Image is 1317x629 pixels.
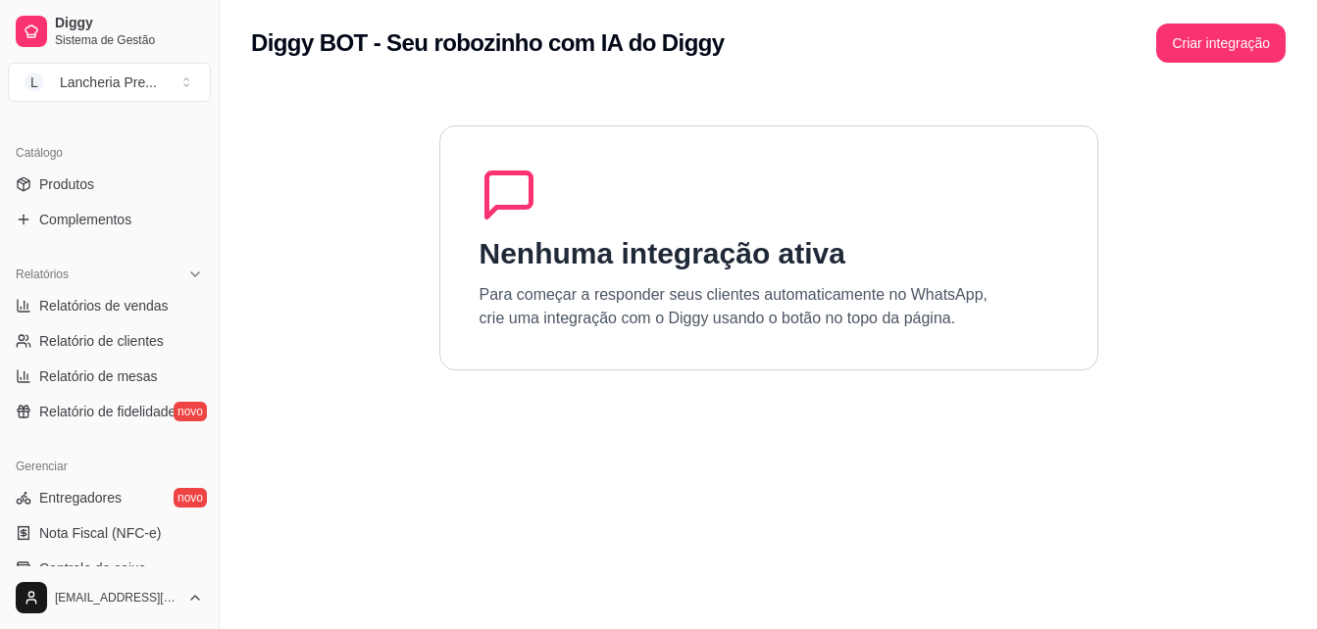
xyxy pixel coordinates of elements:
[8,204,211,235] a: Complementos
[8,169,211,200] a: Produtos
[480,236,845,271] h1: Nenhuma integração ativa
[8,517,211,549] a: Nota Fiscal (NFC-e)
[55,15,203,32] span: Diggy
[39,331,164,351] span: Relatório de clientes
[55,32,203,48] span: Sistema de Gestão
[16,266,69,282] span: Relatórios
[1156,24,1286,63] button: Criar integração
[39,402,176,421] span: Relatório de fidelidade
[39,174,94,194] span: Produtos
[8,137,211,169] div: Catálogo
[8,574,211,621] button: [EMAIL_ADDRESS][DOMAIN_NAME]
[480,283,988,330] p: Para começar a responder seus clientes automaticamente no WhatsApp, crie uma integração com o Dig...
[8,451,211,482] div: Gerenciar
[60,73,157,92] div: Lancheria Pre ...
[25,73,44,92] span: L
[39,558,146,578] span: Controle de caixa
[8,290,211,321] a: Relatórios de vendas
[39,488,122,508] span: Entregadores
[8,553,211,584] a: Controle de caixa
[55,590,179,605] span: [EMAIL_ADDRESS][DOMAIN_NAME]
[8,63,211,102] button: Select a team
[8,361,211,392] a: Relatório de mesas
[8,325,211,357] a: Relatório de clientes
[251,27,725,59] h2: Diggy BOT - Seu robozinho com IA do Diggy
[39,523,161,543] span: Nota Fiscal (NFC-e)
[39,296,169,315] span: Relatórios de vendas
[8,482,211,513] a: Entregadoresnovo
[39,366,158,386] span: Relatório de mesas
[8,396,211,427] a: Relatório de fidelidadenovo
[8,8,211,55] a: DiggySistema de Gestão
[39,210,131,229] span: Complementos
